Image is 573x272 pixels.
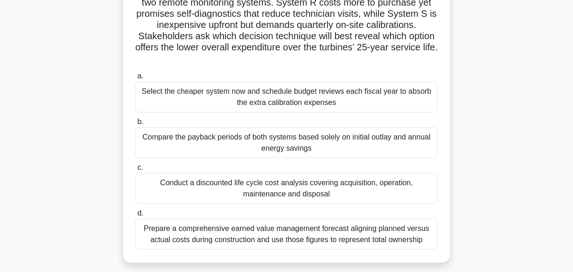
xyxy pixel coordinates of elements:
span: a. [137,72,143,80]
div: Conduct a discounted life cycle cost analysis covering acquisition, operation, maintenance and di... [135,173,438,204]
span: b. [137,118,143,126]
span: d. [137,209,143,217]
div: Prepare a comprehensive earned value management forecast aligning planned versus actual costs dur... [135,219,438,250]
div: Compare the payback periods of both systems based solely on initial outlay and annual energy savings [135,127,438,158]
span: c. [137,163,143,171]
div: Select the cheaper system now and schedule budget reviews each fiscal year to absorb the extra ca... [135,82,438,112]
